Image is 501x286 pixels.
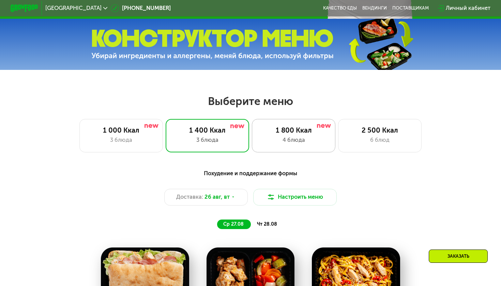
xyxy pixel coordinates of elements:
[87,136,155,145] div: 3 блюда
[45,169,457,178] div: Похудение и поддержание формы
[346,126,414,135] div: 2 500 Ккал
[204,193,230,201] span: 26 авг, вт
[259,126,328,135] div: 1 800 Ккал
[22,94,479,108] h2: Выберите меню
[323,5,357,11] a: Качество еды
[111,4,171,13] a: [PHONE_NUMBER]
[173,126,242,135] div: 1 400 Ккал
[253,189,337,206] button: Настроить меню
[362,5,387,11] a: Вендинги
[446,4,490,13] div: Личный кабинет
[45,5,102,11] span: [GEOGRAPHIC_DATA]
[346,136,414,145] div: 6 блюд
[429,250,488,263] div: Заказать
[176,193,203,201] span: Доставка:
[392,5,429,11] div: поставщикам
[173,136,242,145] div: 3 блюда
[257,221,277,227] span: чт 28.08
[87,126,155,135] div: 1 000 Ккал
[223,221,244,227] span: ср 27.08
[259,136,328,145] div: 4 блюда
